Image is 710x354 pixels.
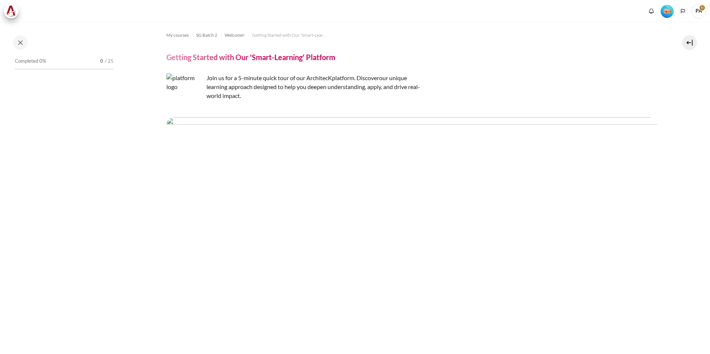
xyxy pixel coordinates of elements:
img: Level #1 [661,5,674,18]
span: . [206,74,420,99]
span: / 25 [105,58,114,65]
a: Getting Started with Our 'Smart-Learning' Platform [252,31,326,40]
span: Welcome! [225,32,245,39]
a: User menu [691,4,706,19]
span: our unique learning approach designed to help you deepen understanding, apply, and drive real-wor... [206,74,420,99]
span: 0 [100,58,103,65]
a: SG Batch 2 [196,31,217,40]
span: Completed 0% [15,58,46,65]
a: Level #1 [658,4,677,18]
a: Architeck Architeck [4,4,22,19]
img: platform logo [166,73,203,110]
nav: Navigation bar [166,29,657,41]
span: PA [691,4,706,19]
span: Getting Started with Our 'Smart-Learning' Platform [252,32,326,39]
img: Architeck [6,6,16,17]
p: Join us for a 5-minute quick tour of our ArchitecK platform. Discover [166,73,426,100]
div: Level #1 [661,4,674,18]
button: Languages [677,6,688,17]
a: My courses [166,31,189,40]
span: My courses [166,32,189,39]
a: Welcome! [225,31,245,40]
h4: Getting Started with Our 'Smart-Learning' Platform [166,52,335,62]
span: SG Batch 2 [196,32,217,39]
div: Show notification window with no new notifications [646,6,657,17]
